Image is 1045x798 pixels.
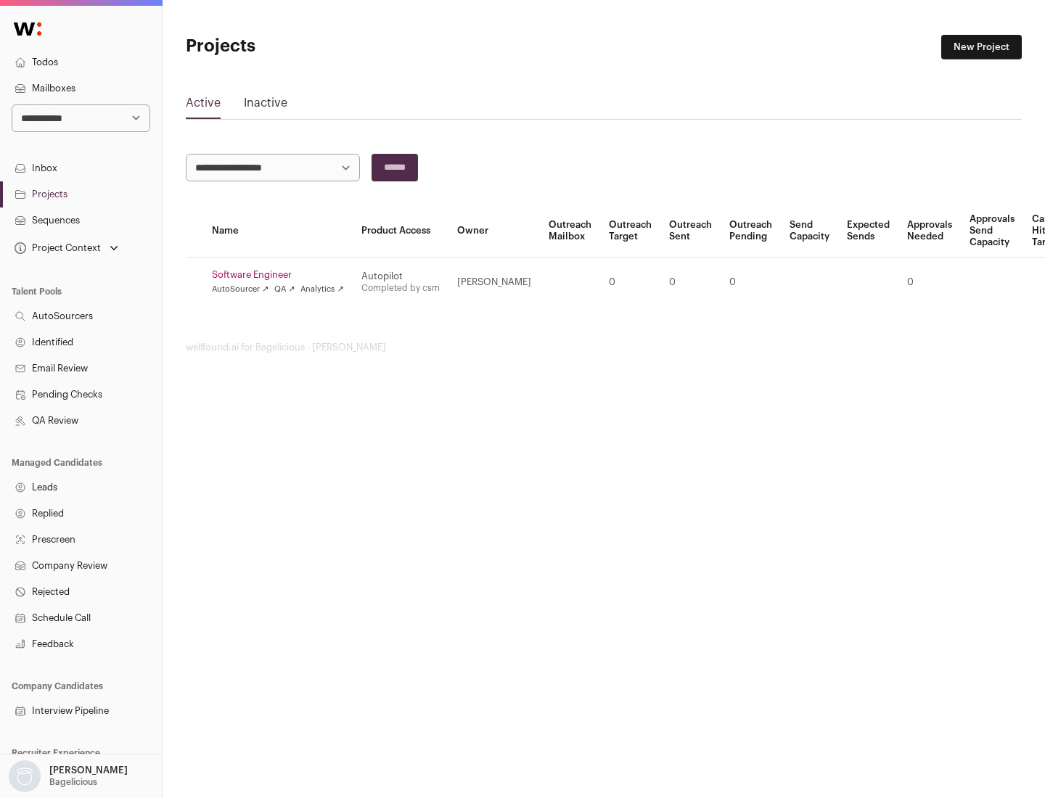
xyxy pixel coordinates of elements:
[721,258,781,308] td: 0
[961,205,1023,258] th: Approvals Send Capacity
[6,15,49,44] img: Wellfound
[186,342,1022,353] footer: wellfound:ai for Bagelicious - [PERSON_NAME]
[600,205,660,258] th: Outreach Target
[300,284,343,295] a: Analytics ↗
[540,205,600,258] th: Outreach Mailbox
[244,94,287,118] a: Inactive
[721,205,781,258] th: Outreach Pending
[361,284,440,292] a: Completed by csm
[212,269,344,281] a: Software Engineer
[353,205,448,258] th: Product Access
[186,35,464,58] h1: Projects
[600,258,660,308] td: 0
[448,258,540,308] td: [PERSON_NAME]
[203,205,353,258] th: Name
[660,205,721,258] th: Outreach Sent
[781,205,838,258] th: Send Capacity
[212,284,269,295] a: AutoSourcer ↗
[898,258,961,308] td: 0
[898,205,961,258] th: Approvals Needed
[9,760,41,792] img: nopic.png
[12,242,101,254] div: Project Context
[12,238,121,258] button: Open dropdown
[6,760,131,792] button: Open dropdown
[941,35,1022,59] a: New Project
[274,284,295,295] a: QA ↗
[448,205,540,258] th: Owner
[660,258,721,308] td: 0
[186,94,221,118] a: Active
[361,271,440,282] div: Autopilot
[49,765,128,776] p: [PERSON_NAME]
[49,776,97,788] p: Bagelicious
[838,205,898,258] th: Expected Sends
